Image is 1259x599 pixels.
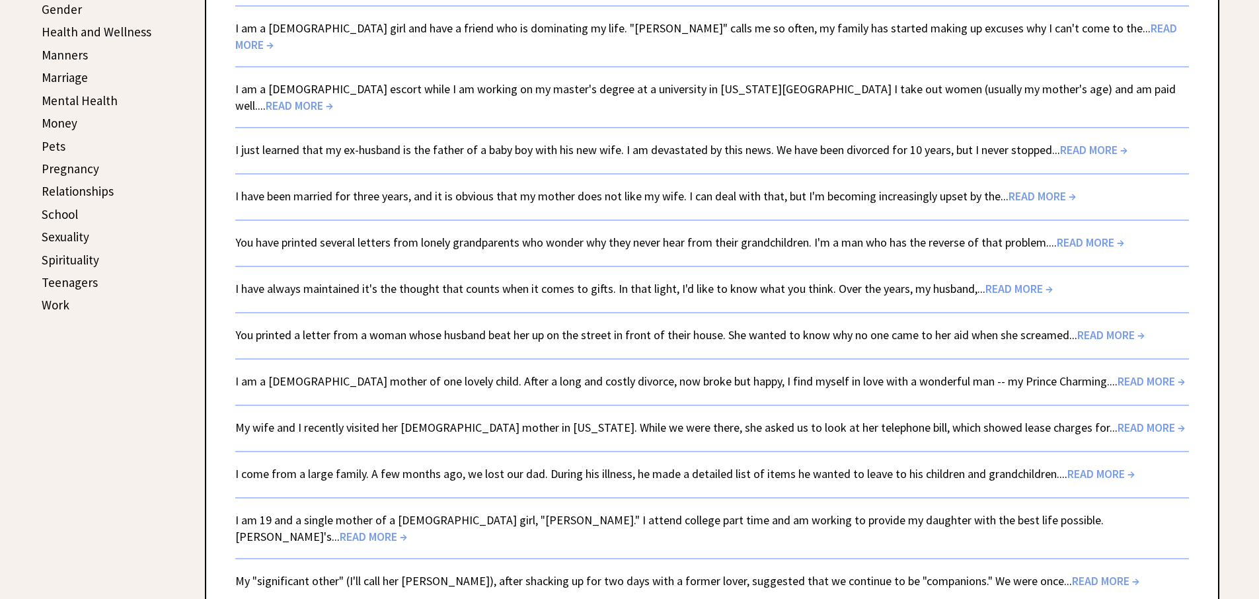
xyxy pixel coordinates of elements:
a: Relationships [42,183,114,199]
span: READ MORE → [1118,374,1185,389]
a: Health and Wellness [42,24,151,40]
a: Manners [42,47,88,63]
a: I have always maintained it's the thought that counts when it comes to gifts. In that light, I'd ... [235,281,1053,296]
span: READ MORE → [1077,327,1145,342]
a: I am 19 and a single mother of a [DEMOGRAPHIC_DATA] girl, "[PERSON_NAME]." I attend college part ... [235,512,1104,544]
a: You printed a letter from a woman whose husband beat her up on the street in front of their house... [235,327,1145,342]
span: READ MORE → [340,529,407,544]
a: Marriage [42,69,88,85]
span: READ MORE → [1118,420,1185,435]
a: School [42,206,78,222]
a: I have been married for three years, and it is obvious that my mother does not like my wife. I ca... [235,188,1076,204]
a: Spirituality [42,252,99,268]
a: I am a [DEMOGRAPHIC_DATA] escort while I am working on my master's degree at a university in [US_... [235,81,1176,113]
a: Money [42,115,77,131]
span: READ MORE → [1067,466,1135,481]
a: Pregnancy [42,161,99,177]
a: I am a [DEMOGRAPHIC_DATA] mother of one lovely child. After a long and costly divorce, now broke ... [235,374,1185,389]
a: Sexuality [42,229,89,245]
span: READ MORE → [1057,235,1124,250]
span: READ MORE → [985,281,1053,296]
span: READ MORE → [1060,142,1127,157]
a: Teenagers [42,274,98,290]
a: You have printed several letters from lonely grandparents who wonder why they never hear from the... [235,235,1124,250]
a: I just learned that my ex-husband is the father of a baby boy with his new wife. I am devastated ... [235,142,1127,157]
a: My "significant other" (I'll call her [PERSON_NAME]), after shacking up for two days with a forme... [235,573,1139,588]
a: Gender [42,1,82,17]
span: READ MORE → [1072,573,1139,588]
a: Work [42,297,69,313]
a: My wife and I recently visited her [DEMOGRAPHIC_DATA] mother in [US_STATE]. While we were there, ... [235,420,1185,435]
a: Mental Health [42,93,118,108]
span: READ MORE → [266,98,333,113]
a: Pets [42,138,65,154]
a: I am a [DEMOGRAPHIC_DATA] girl and have a friend who is dominating my life. "[PERSON_NAME]" calls... [235,20,1177,52]
a: I come from a large family. A few months ago, we lost our dad. During his illness, he made a deta... [235,466,1135,481]
span: READ MORE → [1009,188,1076,204]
